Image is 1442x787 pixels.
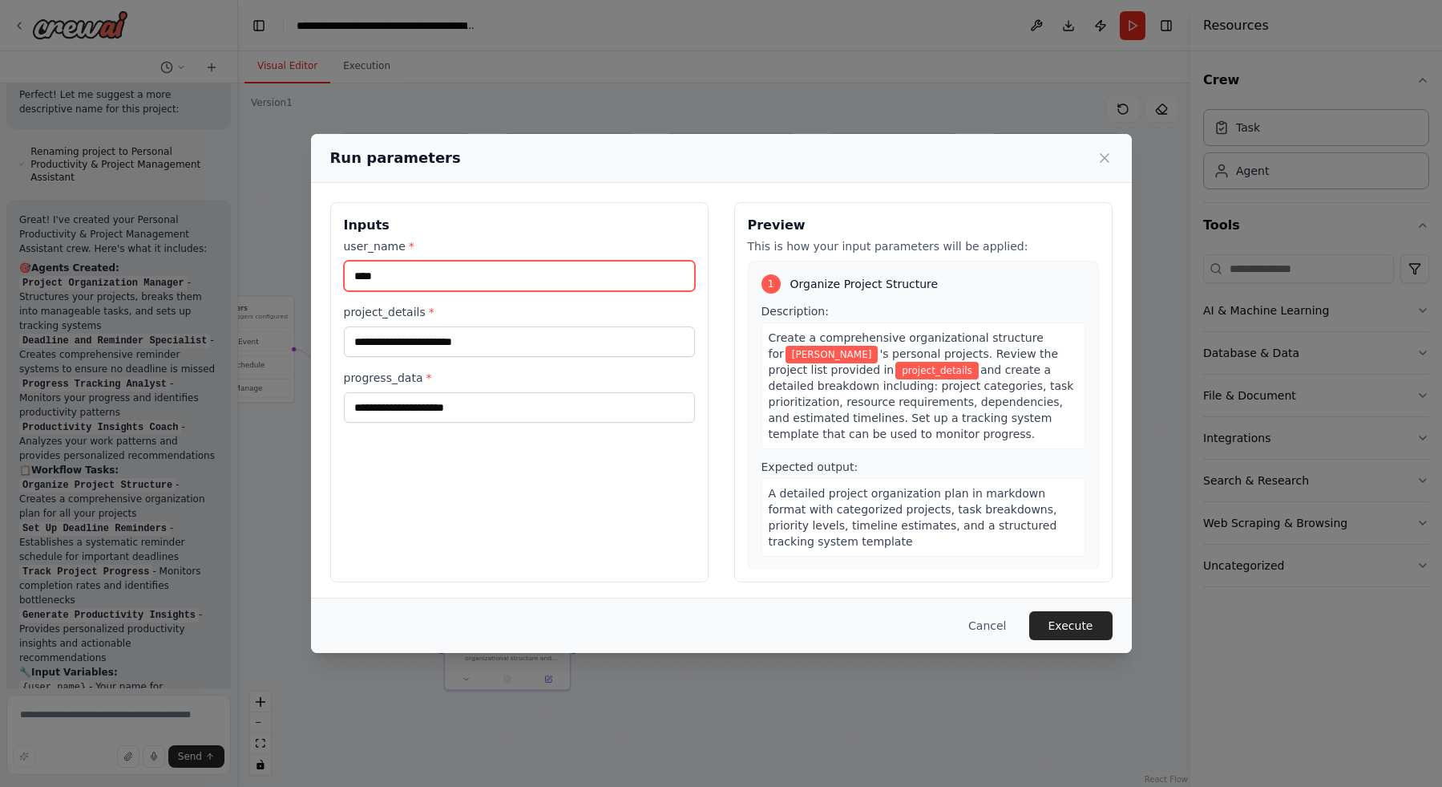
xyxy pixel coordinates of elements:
h2: Run parameters [330,147,461,169]
span: A detailed project organization plan in markdown format with categorized projects, task breakdown... [769,487,1057,548]
label: user_name [344,238,695,254]
span: Description: [761,305,829,318]
span: Create a comprehensive organizational structure for [769,331,1044,360]
h3: Preview [748,216,1099,235]
p: This is how your input parameters will be applied: [748,238,1099,254]
button: Execute [1029,611,1113,640]
span: Expected output: [761,460,858,473]
span: and create a detailed breakdown including: project categories, task prioritization, resource requ... [769,363,1074,440]
span: Variable: project_details [895,362,979,379]
span: Variable: user_name [786,346,879,363]
label: progress_data [344,370,695,386]
h3: Inputs [344,216,695,235]
div: 1 [761,274,781,294]
button: Cancel [955,611,1019,640]
label: project_details [344,304,695,320]
span: Organize Project Structure [790,276,939,292]
span: 's personal projects. Review the project list provided in [769,347,1059,376]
